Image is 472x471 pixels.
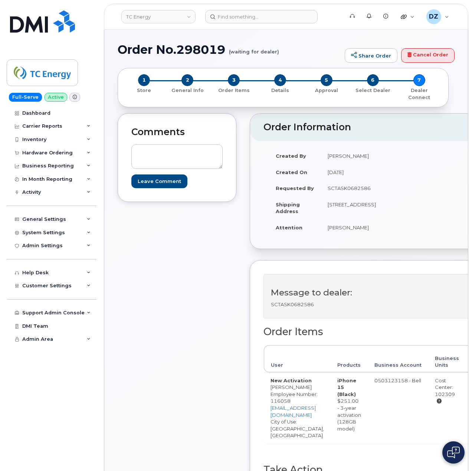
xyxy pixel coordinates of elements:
[331,372,368,444] td: $251.00 - 3-year activation (128GB model)
[306,87,347,94] p: Approval
[138,74,150,86] span: 1
[257,86,304,94] a: 4 Details
[321,148,383,164] td: [PERSON_NAME]
[345,48,397,63] a: Share Order
[131,127,223,137] h2: Comments
[260,87,301,94] p: Details
[181,74,193,86] span: 2
[271,405,316,418] a: [EMAIL_ADDRESS][DOMAIN_NAME]
[167,87,208,94] p: General Info
[303,86,350,94] a: 5 Approval
[276,225,302,230] strong: Attention
[271,377,312,383] strong: New Activation
[331,345,368,372] th: Products
[321,180,383,196] td: SCTASK0682586
[337,377,356,397] strong: iPhone 15 (Black)
[118,43,341,56] h1: Order No.298019
[321,164,383,180] td: [DATE]
[264,345,331,372] th: User
[124,86,164,94] a: 1 Store
[447,447,460,458] img: Open chat
[211,86,257,94] a: 3 Order Items
[321,219,383,236] td: [PERSON_NAME]
[321,74,332,86] span: 5
[264,372,331,444] td: [PERSON_NAME] City of Use: [GEOGRAPHIC_DATA], [GEOGRAPHIC_DATA]
[228,74,240,86] span: 3
[368,372,428,444] td: 0503123158 - Bell
[214,87,254,94] p: Order Items
[435,377,459,405] div: Cost Center: 102309
[164,86,211,94] a: 2 General Info
[401,48,455,63] a: Cancel Order
[367,74,379,86] span: 6
[350,86,396,94] a: 6 Select Dealer
[368,345,428,372] th: Business Account
[428,345,466,372] th: Business Units
[276,185,314,191] strong: Requested By
[353,87,393,94] p: Select Dealer
[276,153,306,159] strong: Created By
[127,87,161,94] p: Store
[131,174,187,188] input: Leave Comment
[276,202,300,215] strong: Shipping Address
[276,169,307,175] strong: Created On
[271,391,318,404] span: Employee Number: 116058
[274,74,286,86] span: 4
[229,43,279,55] small: (waiting for dealer)
[321,196,383,219] td: [STREET_ADDRESS]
